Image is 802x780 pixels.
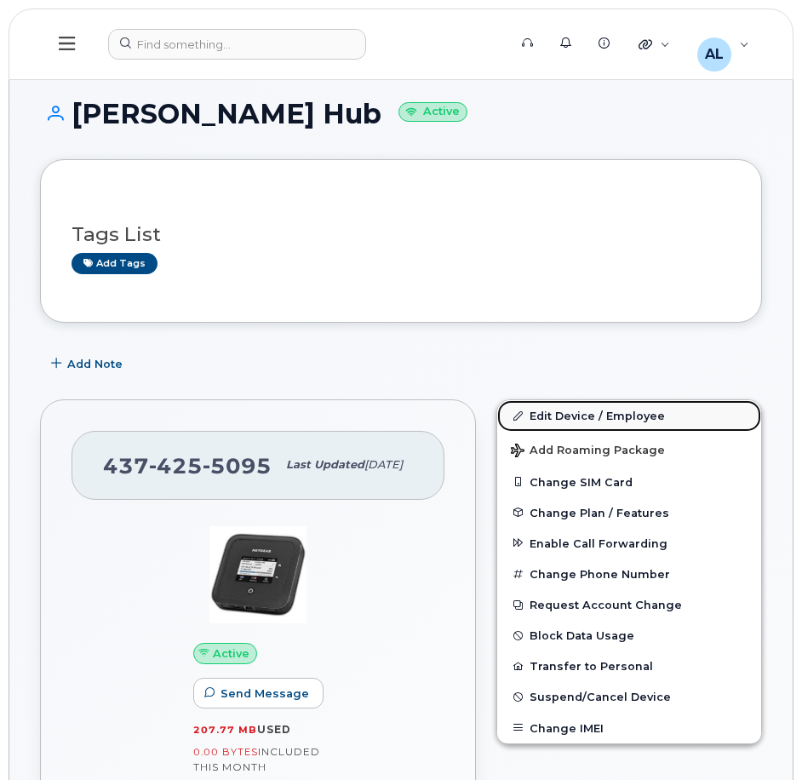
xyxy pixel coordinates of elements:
[497,559,761,589] button: Change Phone Number
[497,589,761,620] button: Request Account Change
[497,528,761,559] button: Enable Call Forwarding
[149,453,203,479] span: 425
[72,253,158,274] a: Add tags
[193,745,320,773] span: included this month
[40,348,137,379] button: Add Note
[497,467,761,497] button: Change SIM Card
[103,453,272,479] span: 437
[40,99,762,129] h1: [PERSON_NAME] Hub
[530,536,667,549] span: Enable Call Forwarding
[257,723,291,736] span: used
[67,356,123,372] span: Add Note
[497,400,761,431] a: Edit Device / Employee
[221,685,309,702] span: Send Message
[530,691,671,703] span: Suspend/Cancel Device
[213,645,249,662] span: Active
[497,432,761,467] button: Add Roaming Package
[497,620,761,651] button: Block Data Usage
[511,444,665,460] span: Add Roaming Package
[364,458,403,471] span: [DATE]
[72,224,730,245] h3: Tags List
[203,453,272,479] span: 5095
[193,678,324,708] button: Send Message
[286,458,364,471] span: Last updated
[497,713,761,743] button: Change IMEI
[497,497,761,528] button: Change Plan / Features
[398,102,467,122] small: Active
[497,651,761,681] button: Transfer to Personal
[207,524,309,626] img: image20231002-3703462-1iju0n.jpeg
[193,724,257,736] span: 207.77 MB
[497,681,761,712] button: Suspend/Cancel Device
[193,746,258,758] span: 0.00 Bytes
[530,506,669,519] span: Change Plan / Features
